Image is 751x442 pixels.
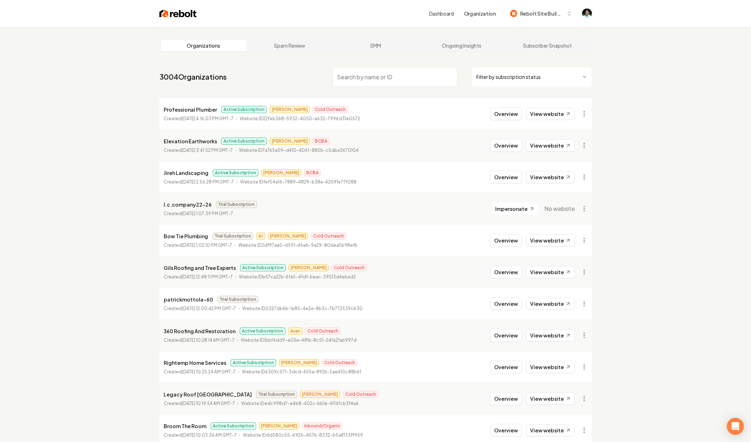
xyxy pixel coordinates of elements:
time: [DATE] 3:41:52 PM GMT-7 [182,148,233,153]
a: View website [526,361,575,373]
a: SMM [333,40,419,51]
p: Website ID 0327db6b-1e85-4e2e-8b3c-7b772539cb30 [242,305,363,312]
span: Active Subscription [240,327,285,335]
a: View website [526,329,575,341]
button: Overview [490,107,522,120]
p: Website ID 1bbf4dd9-e05e-481b-8c51-24fa2fab997d [241,337,356,344]
button: Overview [490,297,522,310]
a: View website [526,424,575,436]
button: Organization [460,7,500,20]
span: Cold Outreach [343,391,378,398]
p: Elevation Earthworks [164,137,217,145]
time: [DATE] 4:16:03 PM GMT-7 [182,116,233,121]
p: Broom The Room [164,422,206,430]
span: Rebolt Site Builder [520,10,564,17]
p: Created [164,305,236,312]
span: [PERSON_NAME] [279,359,319,366]
span: Active Subscription [221,106,267,113]
a: Organizations [161,40,247,51]
span: Inbound/Organic [302,422,342,430]
p: l.c.company22-26 [164,200,212,209]
span: AJ [256,233,265,240]
button: Impersonate [491,202,539,215]
p: Website ID edc998d7-e4b8-402c-bb1e-4f14fcb3f4a6 [241,400,359,407]
span: Impersonate [495,205,528,212]
button: Open user button [582,9,592,18]
p: Created [164,242,232,249]
p: Created [164,400,235,407]
button: Overview [490,392,522,405]
time: [DATE] 12:00:42 PM GMT-7 [182,306,236,311]
button: Overview [490,234,522,247]
a: View website [526,171,575,183]
p: Website ID dd580c55-6926-457b-8332-b5a8133ff959 [243,432,363,439]
span: No website [544,204,575,213]
button: Overview [490,424,522,437]
p: Website ID 2df97aa5-d591-46eb-9a29-80dea5b98efb [238,242,358,249]
span: Trial Subscription [212,233,253,240]
p: Website ID b57ca22b-6fa5-4fdf-beac-39513d4ebad2 [239,273,356,281]
time: [DATE] 1:02:10 PM GMT-7 [182,243,232,248]
time: [DATE] 2:56:28 PM GMT-7 [182,179,234,185]
a: View website [526,266,575,278]
p: Website ID 6309c571-3dcd-455a-892b-5ae4f0c88b61 [242,368,361,376]
span: Active Subscription [231,359,276,366]
span: BCBA [304,169,321,176]
button: Overview [490,329,522,342]
span: [PERSON_NAME] [270,106,310,113]
div: Open Intercom Messenger [727,418,744,435]
p: Website ID 7a765a59-d410-4061-880b-c5dba3670104 [239,147,359,154]
p: Created [164,273,233,281]
a: 3004Organizations [159,72,227,82]
time: [DATE] 10:19:54 AM GMT-7 [182,401,235,406]
span: Trial Subscription [216,201,257,208]
p: Created [164,432,237,439]
p: Created [164,368,236,376]
button: Overview [490,171,522,183]
time: [DATE] 10:03:36 AM GMT-7 [182,432,237,438]
time: [DATE] 12:48:11 PM GMT-7 [182,274,233,279]
span: Cold Outreach [332,264,367,271]
span: Trial Subscription [217,296,258,303]
p: Bow Tie Plumbing [164,232,208,240]
span: Active Subscription [240,264,286,271]
p: Created [164,115,233,122]
a: View website [526,393,575,405]
span: [PERSON_NAME] [300,391,340,398]
a: Subscriber Snapshot [504,40,591,51]
a: Dashboard [429,10,454,17]
span: Cold Outreach [305,327,340,335]
img: Arwin Rahmatpanah [582,9,592,18]
p: Created [164,147,233,154]
span: [PERSON_NAME] [259,422,299,430]
p: Website ID fef54a16-7889-4829-b38e-42091e77f088 [240,179,356,186]
p: Rightemp Home Services [164,358,226,367]
span: [PERSON_NAME] [261,169,301,176]
span: Active Subscription [221,138,267,145]
p: Jireh Landscaping [164,169,208,177]
p: Created [164,337,234,344]
a: Spam Review [247,40,333,51]
p: Created [164,179,234,186]
button: Overview [490,266,522,278]
p: Gils Roofing and Tree Experts [164,263,236,272]
span: Trial Subscription [256,391,297,398]
a: View website [526,234,575,246]
button: Overview [490,361,522,373]
img: Rebolt Site Builder [510,10,517,17]
a: View website [526,139,575,151]
span: [PERSON_NAME] [268,233,308,240]
a: View website [526,298,575,310]
a: Ongoing Insights [418,40,504,51]
a: View website [526,108,575,120]
img: Rebolt Logo [159,9,197,18]
span: Cold Outreach [322,359,357,366]
p: patrickmottola-60 [164,295,213,304]
span: Active Subscription [213,169,258,176]
button: Overview [490,139,522,152]
time: [DATE] 1:07:39 PM GMT-7 [182,211,233,216]
input: Search by name or ID [332,67,458,87]
span: BCBA [313,138,329,145]
p: 360 Roofing And Restoration [164,327,236,335]
p: Created [164,210,233,217]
